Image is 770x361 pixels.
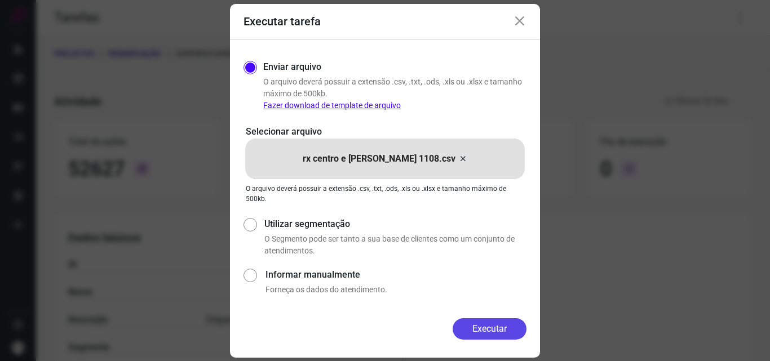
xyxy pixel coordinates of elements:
h3: Executar tarefa [244,15,321,28]
button: Executar [453,318,526,340]
p: O Segmento pode ser tanto a sua base de clientes como um conjunto de atendimentos. [264,233,526,257]
p: Forneça os dados do atendimento. [265,284,526,296]
a: Fazer download de template de arquivo [263,101,401,110]
p: Selecionar arquivo [246,125,524,139]
p: O arquivo deverá possuir a extensão .csv, .txt, .ods, .xls ou .xlsx e tamanho máximo de 500kb. [263,76,526,112]
label: Informar manualmente [265,268,526,282]
p: O arquivo deverá possuir a extensão .csv, .txt, .ods, .xls ou .xlsx e tamanho máximo de 500kb. [246,184,524,204]
label: Enviar arquivo [263,60,321,74]
p: rx centro e [PERSON_NAME] 1108.csv [303,152,455,166]
label: Utilizar segmentação [264,217,526,231]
